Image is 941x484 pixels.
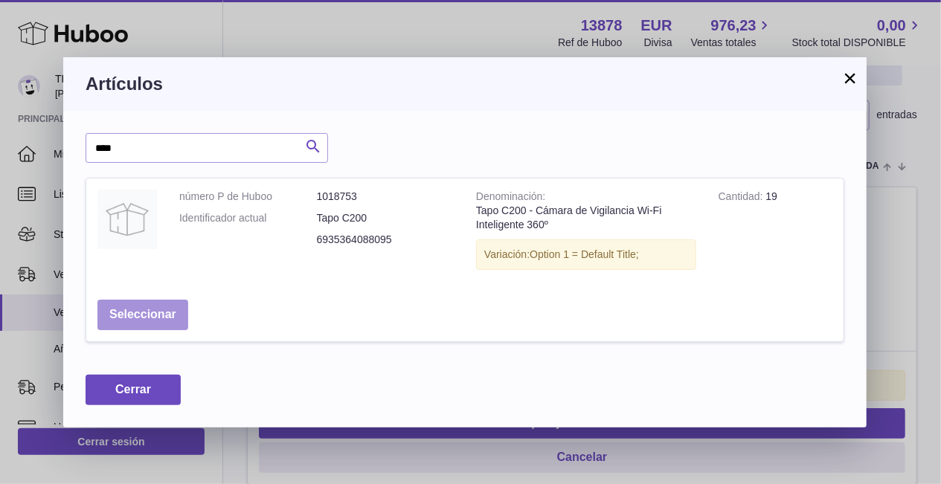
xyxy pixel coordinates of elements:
[115,383,151,396] span: Cerrar
[86,72,844,96] h3: Artículos
[317,190,455,204] dd: 1018753
[707,178,844,288] td: 19
[530,248,639,260] span: Option 1 = Default Title;
[317,211,455,225] dd: Tapo C200
[317,233,455,247] dd: 6935364088095
[841,69,859,87] button: ×
[97,190,157,249] img: Tapo C200 - Cámara de Vigilancia Wi-Fi Inteligente 360º
[719,190,766,206] strong: Cantidad
[179,211,317,225] dt: Identificador actual
[476,190,545,206] strong: Denominación
[179,190,317,204] dt: número P de Huboo
[476,239,696,270] div: Variación:
[476,204,696,232] div: Tapo C200 - Cámara de Vigilancia Wi-Fi Inteligente 360º
[86,375,181,405] button: Cerrar
[97,300,188,330] button: Seleccionar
